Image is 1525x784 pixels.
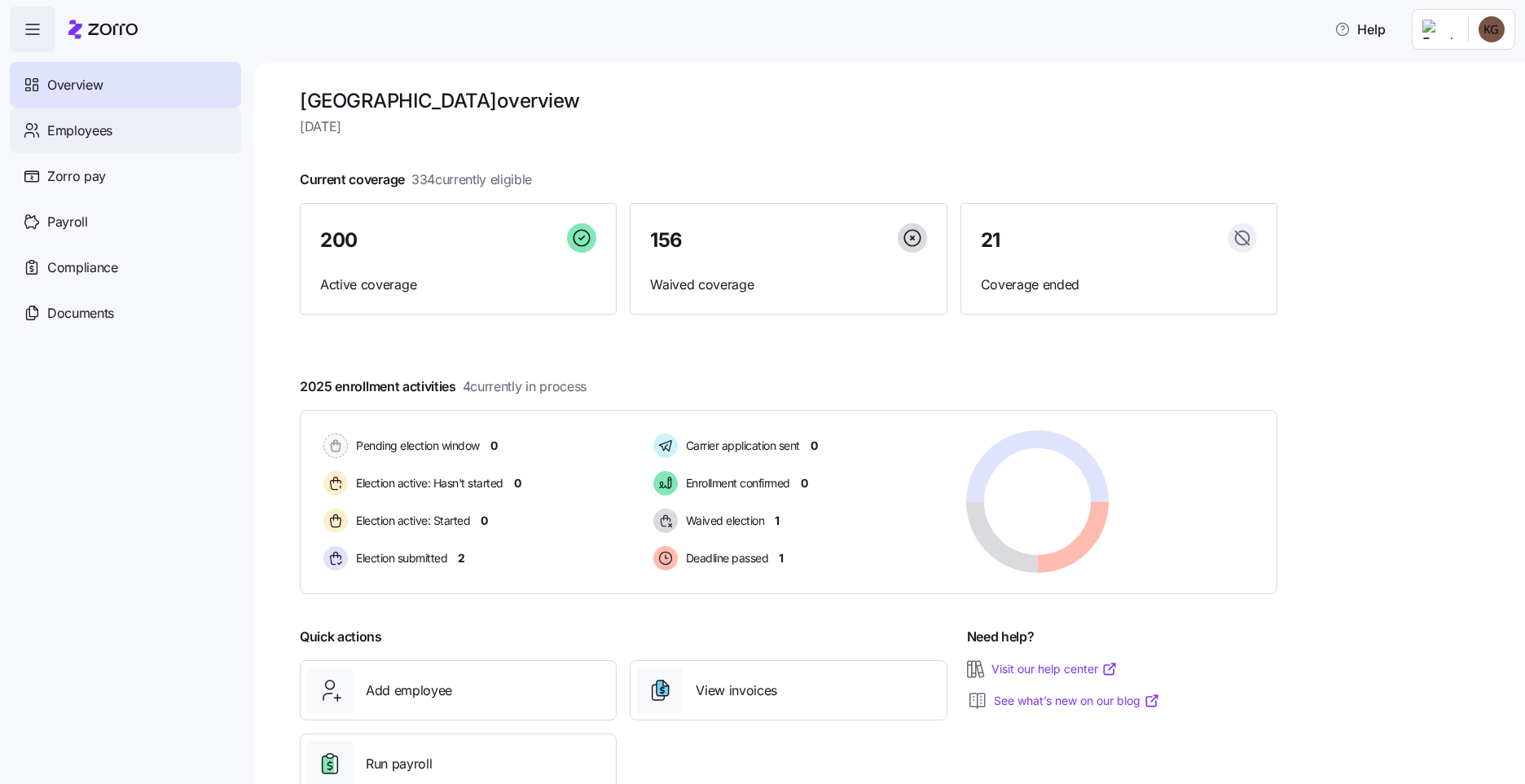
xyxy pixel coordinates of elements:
[351,475,503,491] span: Election active: Hasn't started
[47,75,103,95] span: Overview
[10,108,241,153] a: Employees
[320,275,596,295] span: Active coverage
[300,88,1277,113] h1: [GEOGRAPHIC_DATA] overview
[994,693,1160,709] a: See what’s new on our blog
[775,513,780,529] span: 1
[47,303,114,324] span: Documents
[10,62,241,108] a: Overview
[300,377,587,397] span: 2025 enrollment activities
[320,231,358,250] span: 200
[411,170,532,190] span: 334 currently eligible
[300,170,532,190] span: Current coverage
[991,661,1118,677] a: Visit our help center
[10,244,241,290] a: Compliance
[47,166,106,187] span: Zorro pay
[981,231,1000,250] span: 21
[967,627,1035,647] span: Need help?
[10,199,241,244] a: Payroll
[650,275,926,295] span: Waived coverage
[366,754,432,774] span: Run payroll
[490,438,498,454] span: 0
[47,258,118,278] span: Compliance
[47,212,88,232] span: Payroll
[47,121,112,141] span: Employees
[351,513,470,529] span: Election active: Started
[650,231,683,250] span: 156
[811,438,818,454] span: 0
[463,377,587,397] span: 4 currently in process
[779,550,784,566] span: 1
[1422,20,1455,39] img: Employer logo
[801,475,808,491] span: 0
[481,513,488,529] span: 0
[681,475,790,491] span: Enrollment confirmed
[366,680,452,701] span: Add employee
[351,550,447,566] span: Election submitted
[981,275,1257,295] span: Coverage ended
[351,438,480,454] span: Pending election window
[10,153,241,199] a: Zorro pay
[10,290,241,336] a: Documents
[681,438,800,454] span: Carrier application sent
[458,550,465,566] span: 2
[300,117,1277,137] span: [DATE]
[696,680,777,701] span: View invoices
[1321,13,1399,46] button: Help
[514,475,521,491] span: 0
[1334,20,1386,39] span: Help
[681,513,765,529] span: Waived election
[300,627,382,647] span: Quick actions
[681,550,769,566] span: Deadline passed
[1479,16,1505,42] img: b34cea83cf096b89a2fb04a6d3fa81b3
